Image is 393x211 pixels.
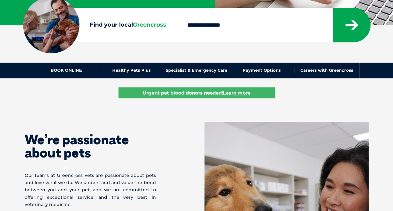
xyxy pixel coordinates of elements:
p: Our teams at Greencross Vets are passionate about pets and love what we do. We understand and val... [25,172,156,208]
a: BOOK ONLINE [34,68,99,73]
label: Find your local [23,20,176,30]
a: Urgent pet blood donors needed!Learn more [118,87,275,98]
a: Payment Options [229,68,294,73]
h1: We’re passionate about pets [25,133,156,159]
a: Specialist & Emergency Care [164,68,229,73]
span: Greencross [133,21,166,28]
a: Healthy Pets Plus [99,68,164,73]
a: Careers with Greencross [294,68,359,73]
u: Learn more [223,90,250,96]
